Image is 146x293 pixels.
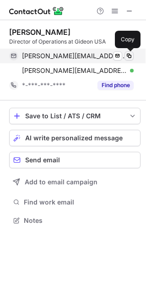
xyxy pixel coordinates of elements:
[22,66,127,75] span: [PERSON_NAME][EMAIL_ADDRESS][DOMAIN_NAME]
[9,196,141,209] button: Find work email
[9,152,141,168] button: Send email
[9,28,70,37] div: [PERSON_NAME]
[9,130,141,146] button: AI write personalized message
[25,156,60,164] span: Send email
[24,216,137,225] span: Notes
[9,174,141,190] button: Add to email campaign
[9,108,141,124] button: save-profile-one-click
[25,178,97,186] span: Add to email campaign
[22,52,127,60] span: [PERSON_NAME][EMAIL_ADDRESS][DOMAIN_NAME]
[25,134,123,142] span: AI write personalized message
[9,38,141,46] div: Director of Operations at Gideon USA
[97,81,134,90] button: Reveal Button
[9,6,64,17] img: ContactOut v5.3.10
[25,112,124,120] div: Save to List / ATS / CRM
[9,214,141,227] button: Notes
[24,198,137,206] span: Find work email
